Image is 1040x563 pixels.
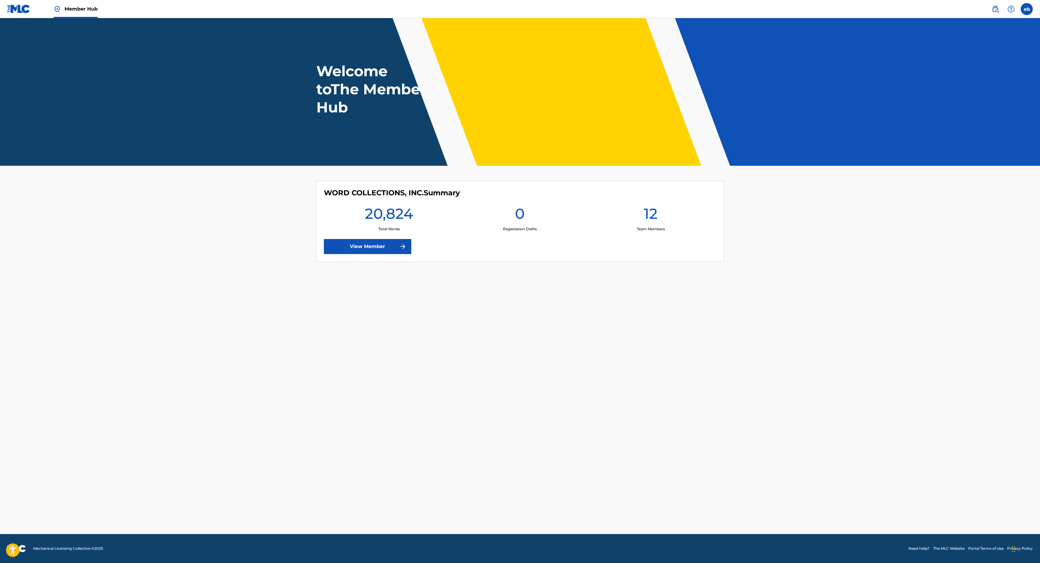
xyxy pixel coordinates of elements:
div: Drag [1012,540,1015,558]
img: search [992,5,999,13]
p: Registration Drafts [503,226,537,232]
h4: WORD COLLECTIONS, INC. [324,188,460,197]
a: Public Search [989,3,1001,15]
p: Team Members [637,226,665,232]
img: logo [7,545,26,552]
img: Top Rightsholder [54,5,61,13]
img: MLC Logo [7,5,30,13]
a: Need Help? [909,546,930,551]
h1: 20,824 [365,205,413,226]
h1: 12 [644,205,658,226]
a: Portal Terms of Use [968,546,1004,551]
span: Mechanical Licensing Collective © 2025 [33,546,103,551]
a: Privacy Policy [1007,546,1033,551]
img: help [1007,5,1015,13]
a: The MLC Website [933,546,965,551]
a: View Member [324,239,411,254]
span: Member Hub [65,5,98,12]
div: Help [1005,3,1017,15]
h1: Welcome to The Member Hub [316,62,429,116]
img: f7272a7cc735f4ea7f67.svg [399,243,406,250]
p: Total Works [378,226,400,232]
div: User Menu [1021,3,1033,15]
iframe: Chat Widget [1010,534,1040,563]
h1: 0 [515,205,525,226]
